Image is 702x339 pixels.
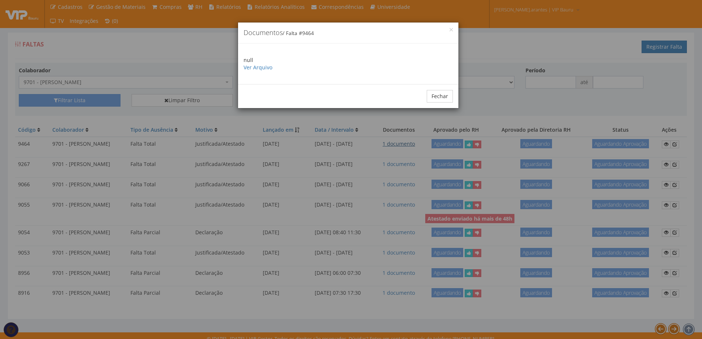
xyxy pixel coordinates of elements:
button: Close [450,28,453,31]
small: / Falta # [283,30,314,37]
p: null [244,56,453,71]
span: 9464 [302,30,314,37]
button: Fechar [427,90,453,103]
h4: Documentos [244,28,453,38]
a: Ver Arquivo [244,64,272,71]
